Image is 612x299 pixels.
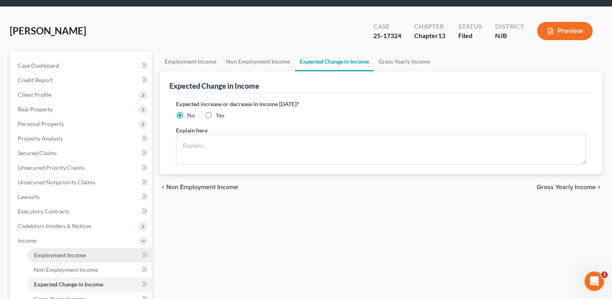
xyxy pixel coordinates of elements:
i: chevron_right [596,184,602,190]
span: Non Employment Income [166,184,238,190]
button: Gross Yearly Income chevron_right [537,184,602,190]
div: Chapter [414,31,445,41]
a: Unsecured Priority Claims [11,160,152,175]
span: Property Analysis [18,135,63,142]
a: Case Dashboard [11,58,152,73]
div: Chapter [414,22,445,31]
div: NJB [495,31,524,41]
span: [PERSON_NAME] [10,25,86,36]
span: Lawsuits [18,193,40,200]
span: Codebtors Insiders & Notices [18,222,91,229]
a: Secured Claims [11,146,152,160]
label: Explain here [176,126,208,135]
span: Personal Property [18,120,64,127]
a: Unsecured Nonpriority Claims [11,175,152,190]
span: No [187,112,195,119]
span: 13 [438,32,445,39]
a: Credit Report [11,73,152,88]
span: Client Profile [18,91,51,98]
div: Expected Change in Income [169,81,259,91]
span: Unsecured Nonpriority Claims [18,179,95,186]
div: Case [373,22,401,31]
button: Preview [537,22,593,40]
div: District [495,22,524,31]
div: Status [458,22,482,31]
button: chevron_left Non Employment Income [160,184,238,190]
a: Executory Contracts [11,204,152,219]
a: Property Analysis [11,131,152,146]
span: Yes [216,112,224,119]
span: Employment Income [34,252,86,258]
span: Real Property [18,106,53,113]
a: Expected Change in Income [28,277,152,292]
span: Secured Claims [18,149,57,156]
span: Income [18,237,36,244]
span: 2 [601,271,608,278]
a: Non Employment Income [221,52,295,71]
span: Credit Report [18,77,53,83]
i: chevron_left [160,184,166,190]
span: Unsecured Priority Claims [18,164,85,171]
span: Case Dashboard [18,62,59,69]
a: Gross Yearly Income [374,52,435,71]
div: 25-17324 [373,31,401,41]
a: Employment Income [160,52,221,71]
a: Lawsuits [11,190,152,204]
div: Filed [458,31,482,41]
span: Gross Yearly Income [537,184,596,190]
a: Expected Change in Income [295,52,374,71]
span: Non Employment Income [34,266,98,273]
span: Executory Contracts [18,208,70,215]
iframe: Intercom live chat [584,271,604,291]
label: Expected increase or decrease in income [DATE]? [176,100,586,108]
a: Employment Income [28,248,152,263]
span: Expected Change in Income [34,281,103,288]
a: Non Employment Income [28,263,152,277]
